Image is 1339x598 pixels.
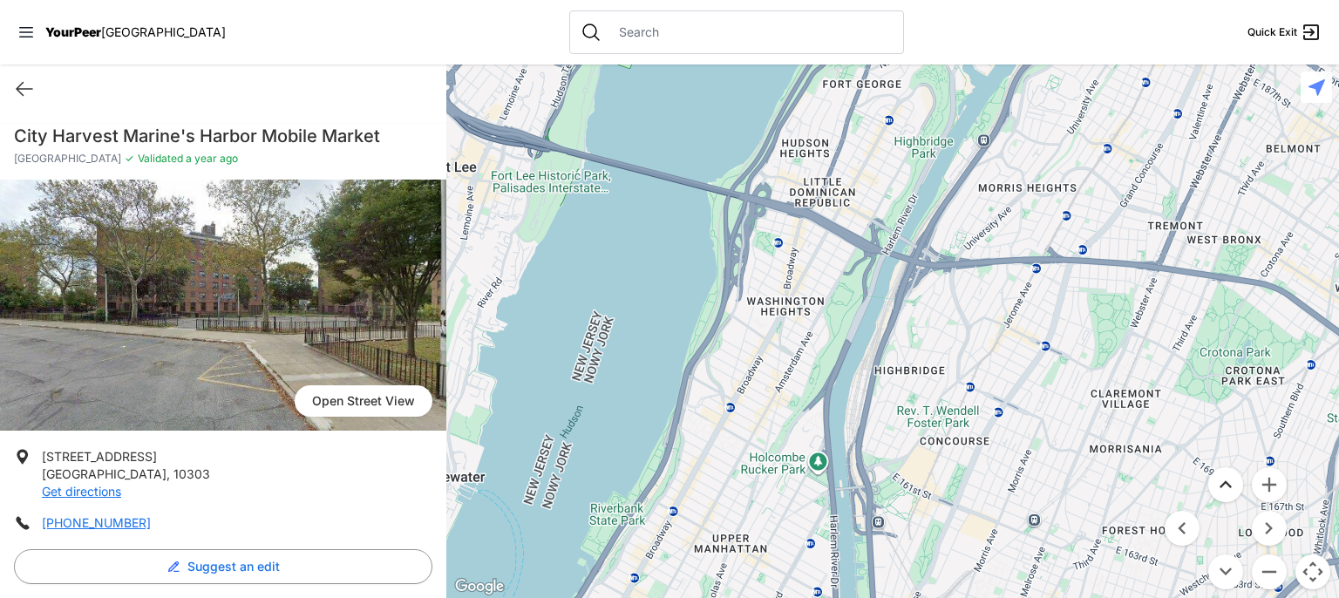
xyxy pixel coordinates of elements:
[1247,22,1322,43] a: Quick Exit
[1252,554,1287,589] button: Pomniejsz
[451,575,508,598] a: Pokaż ten obszar w Mapach Google (otwiera się w nowym oknie)
[1252,511,1287,546] button: Przesuń w prawo
[1252,467,1287,502] button: Powiększ
[42,484,121,499] a: Get directions
[45,24,101,39] span: YourPeer
[138,152,183,165] span: Validated
[42,466,167,481] span: [GEOGRAPHIC_DATA]
[42,515,151,530] a: [PHONE_NUMBER]
[1295,554,1330,589] button: Sterowanie kamerą na mapie
[1247,25,1297,39] span: Quick Exit
[1208,554,1243,589] button: Przesuń w dół
[45,27,226,37] a: YourPeer[GEOGRAPHIC_DATA]
[14,152,121,166] span: [GEOGRAPHIC_DATA]
[42,449,157,464] span: [STREET_ADDRESS]
[125,152,134,166] span: ✓
[101,24,226,39] span: [GEOGRAPHIC_DATA]
[173,466,210,481] span: 10303
[451,575,508,598] img: Google
[14,549,432,584] button: Suggest an edit
[167,466,170,481] span: ,
[1165,511,1200,546] button: Przesuń w lewo
[1208,467,1243,502] button: Przesuń w górę
[608,24,893,41] input: Search
[187,558,280,575] span: Suggest an edit
[183,152,238,165] span: a year ago
[14,124,432,148] h1: City Harvest Marine's Harbor Mobile Market
[295,385,432,417] span: Open Street View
